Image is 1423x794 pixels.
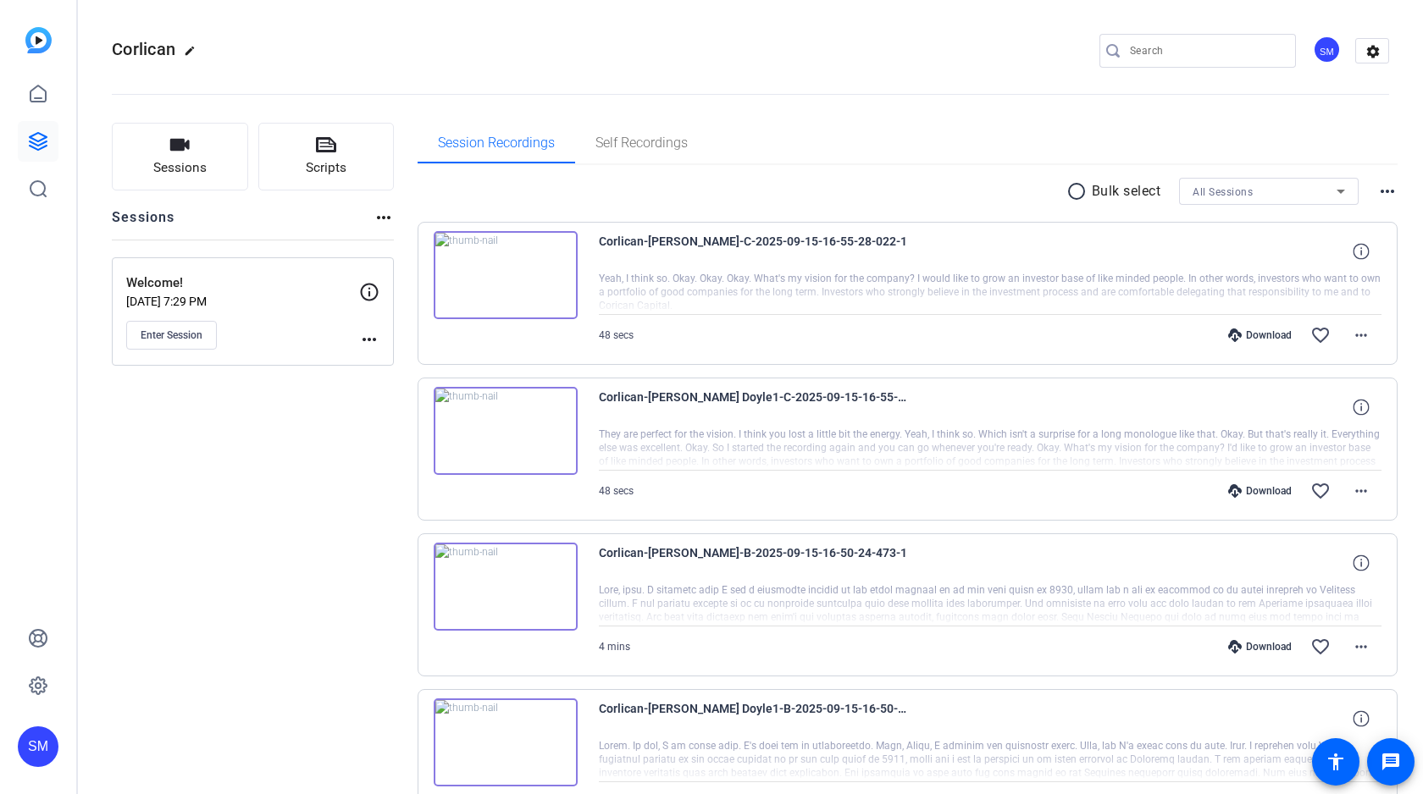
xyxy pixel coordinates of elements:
span: Sessions [153,158,207,178]
img: thumb-nail [434,543,578,631]
span: 4 mins [599,641,630,653]
img: thumb-nail [434,698,578,786]
span: Enter Session [141,328,202,342]
div: Download [1220,328,1300,342]
mat-icon: message [1381,752,1401,772]
mat-icon: more_horiz [1377,181,1398,201]
mat-icon: more_horiz [1351,637,1371,657]
span: Session Recordings [438,136,555,150]
mat-icon: radio_button_unchecked [1066,181,1092,201]
button: Sessions [112,123,248,190]
span: Self Recordings [595,136,688,150]
input: Search [1130,41,1282,61]
div: Download [1220,484,1300,498]
h2: Sessions [112,207,175,240]
mat-icon: accessibility [1326,752,1346,772]
mat-icon: settings [1356,39,1390,64]
mat-icon: favorite_border [1310,325,1331,345]
ngx-avatar: Stefan Maucher [1313,36,1343,65]
div: SM [1313,36,1341,63]
p: Welcome! [126,273,359,293]
span: Corlican-[PERSON_NAME] Doyle1-C-2025-09-15-16-55-28-022-0 [599,387,912,427]
button: Enter Session [126,321,217,350]
span: Corlican-[PERSON_NAME]-C-2025-09-15-16-55-28-022-1 [599,231,912,272]
img: blue-gradient.svg [25,27,52,53]
div: SM [18,726,58,767]
span: All Sessions [1193,186,1253,198]
span: Scripts [306,158,346,178]
mat-icon: more_horiz [359,329,379,350]
p: Bulk select [1092,181,1161,201]
span: Corlican-[PERSON_NAME]-B-2025-09-15-16-50-24-473-1 [599,543,912,583]
mat-icon: edit [184,45,204,65]
mat-icon: favorite_border [1310,637,1331,657]
mat-icon: more_horiz [374,207,394,228]
span: Corlican [112,39,175,59]
span: Corlican-[PERSON_NAME] Doyle1-B-2025-09-15-16-50-24-473-0 [599,698,912,739]
button: Scripts [258,123,395,190]
div: Download [1220,640,1300,653]
span: 48 secs [599,329,634,341]
span: 48 secs [599,485,634,497]
mat-icon: more_horiz [1351,481,1371,501]
mat-icon: more_horiz [1351,325,1371,345]
p: [DATE] 7:29 PM [126,295,359,308]
img: thumb-nail [434,231,578,319]
img: thumb-nail [434,387,578,475]
mat-icon: favorite_border [1310,481,1331,501]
